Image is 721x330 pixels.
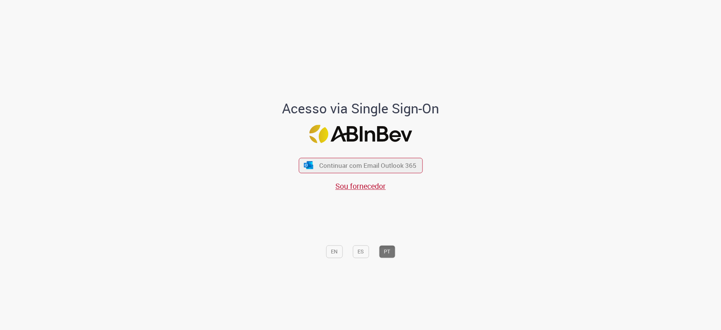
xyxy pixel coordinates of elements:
button: ícone Azure/Microsoft 360 Continuar com Email Outlook 365 [299,158,422,173]
img: ícone Azure/Microsoft 360 [303,161,314,169]
button: PT [379,245,395,258]
a: Sou fornecedor [335,181,386,191]
button: ES [353,245,369,258]
h1: Acesso via Single Sign-On [256,101,465,116]
span: Continuar com Email Outlook 365 [319,161,416,170]
button: EN [326,245,342,258]
img: Logo ABInBev [309,125,412,143]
